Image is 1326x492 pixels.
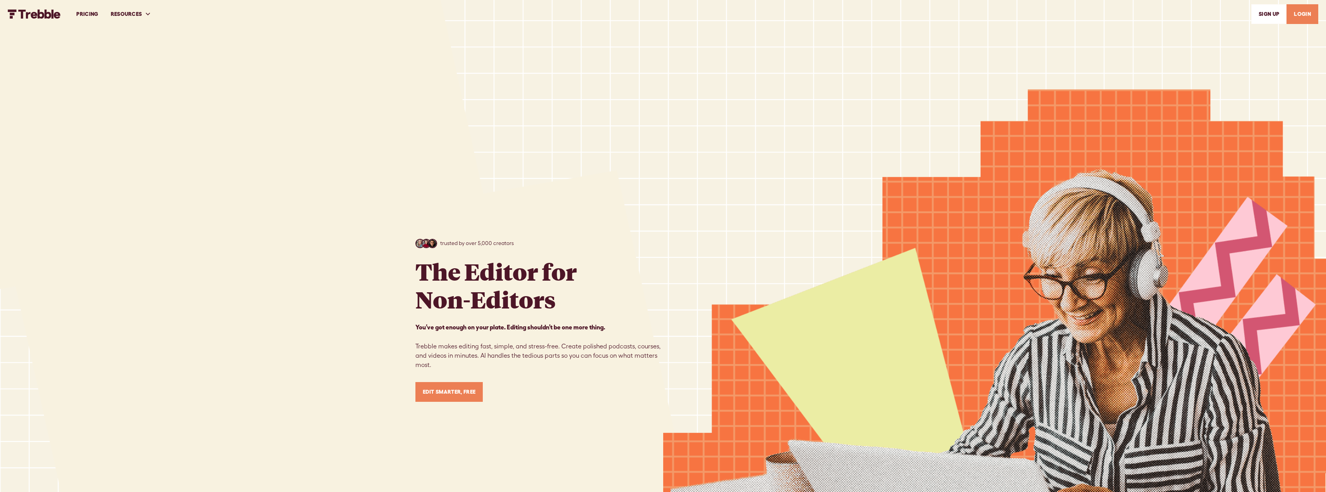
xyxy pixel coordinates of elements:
a: home [8,9,61,19]
strong: You’ve got enough on your plate. Editing shouldn’t be one more thing. ‍ [415,324,605,331]
p: Trebble makes editing fast, simple, and stress-free. Create polished podcasts, courses, and video... [415,322,663,370]
div: RESOURCES [111,10,142,18]
a: PRICING [70,1,104,27]
a: LOGIN [1287,4,1318,24]
p: trusted by over 5,000 creators [440,239,514,247]
img: Trebble FM Logo [8,9,61,19]
a: SIGn UP [1251,4,1287,24]
a: Edit Smarter, Free [415,382,483,402]
h1: The Editor for Non-Editors [415,257,577,313]
div: RESOURCES [105,1,158,27]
